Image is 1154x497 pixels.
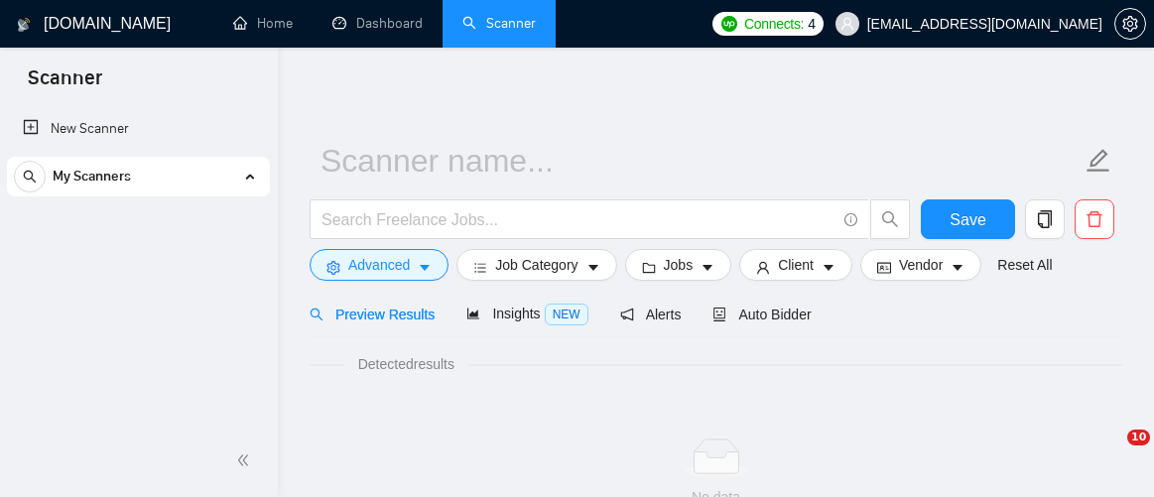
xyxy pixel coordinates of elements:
[466,306,587,321] span: Insights
[1025,199,1065,239] button: copy
[871,210,909,228] span: search
[545,304,588,325] span: NEW
[756,260,770,275] span: user
[840,17,854,31] span: user
[1114,16,1146,32] a: setting
[456,249,616,281] button: barsJob Categorycaret-down
[1087,430,1134,477] iframe: Intercom live chat
[625,249,732,281] button: folderJobscaret-down
[870,199,910,239] button: search
[473,260,487,275] span: bars
[844,213,857,226] span: info-circle
[17,9,31,41] img: logo
[236,450,256,470] span: double-left
[739,249,852,281] button: userClientcaret-down
[344,353,468,375] span: Detected results
[712,307,811,322] span: Auto Bidder
[7,157,270,204] li: My Scanners
[620,308,634,321] span: notification
[418,260,432,275] span: caret-down
[1127,430,1150,445] span: 10
[822,260,835,275] span: caret-down
[1086,148,1111,174] span: edit
[808,13,816,35] span: 4
[310,307,435,322] span: Preview Results
[701,260,714,275] span: caret-down
[53,157,131,196] span: My Scanners
[1026,210,1064,228] span: copy
[14,161,46,192] button: search
[495,254,577,276] span: Job Category
[23,109,254,149] a: New Scanner
[586,260,600,275] span: caret-down
[332,15,423,32] a: dashboardDashboard
[877,260,891,275] span: idcard
[899,254,943,276] span: Vendor
[1076,210,1113,228] span: delete
[15,170,45,184] span: search
[321,136,1082,186] input: Scanner name...
[744,13,804,35] span: Connects:
[642,260,656,275] span: folder
[860,249,981,281] button: idcardVendorcaret-down
[620,307,682,322] span: Alerts
[321,207,835,232] input: Search Freelance Jobs...
[310,308,323,321] span: search
[7,109,270,149] li: New Scanner
[12,63,118,105] span: Scanner
[921,199,1014,239] button: Save
[348,254,410,276] span: Advanced
[1115,16,1145,32] span: setting
[466,307,480,320] span: area-chart
[326,260,340,275] span: setting
[951,260,964,275] span: caret-down
[997,254,1052,276] a: Reset All
[310,249,449,281] button: settingAdvancedcaret-down
[712,308,726,321] span: robot
[721,16,737,32] img: upwork-logo.png
[664,254,694,276] span: Jobs
[778,254,814,276] span: Client
[1075,199,1114,239] button: delete
[462,15,536,32] a: searchScanner
[950,207,985,232] span: Save
[1114,8,1146,40] button: setting
[233,15,293,32] a: homeHome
